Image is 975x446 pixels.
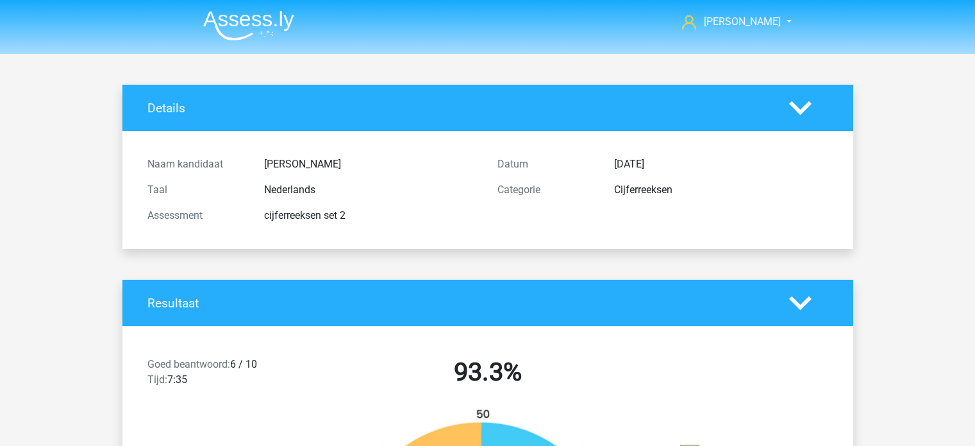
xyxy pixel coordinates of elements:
div: Cijferreeksen [604,182,838,198]
a: [PERSON_NAME] [677,14,782,30]
h2: 93.3% [322,357,653,388]
div: [DATE] [604,157,838,172]
img: Assessly [203,10,294,40]
div: Assessment [138,208,254,223]
span: Tijd: [147,373,167,386]
div: cijferreeksen set 2 [254,208,488,223]
h4: Resultaat [147,296,770,311]
div: Categorie [488,182,604,198]
div: [PERSON_NAME] [254,157,488,172]
div: Nederlands [254,182,488,198]
div: Naam kandidaat [138,157,254,172]
span: Goed beantwoord: [147,358,230,370]
span: [PERSON_NAME] [704,15,781,28]
div: Taal [138,182,254,198]
h4: Details [147,101,770,116]
div: Datum [488,157,604,172]
div: 6 / 10 7:35 [138,357,313,393]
